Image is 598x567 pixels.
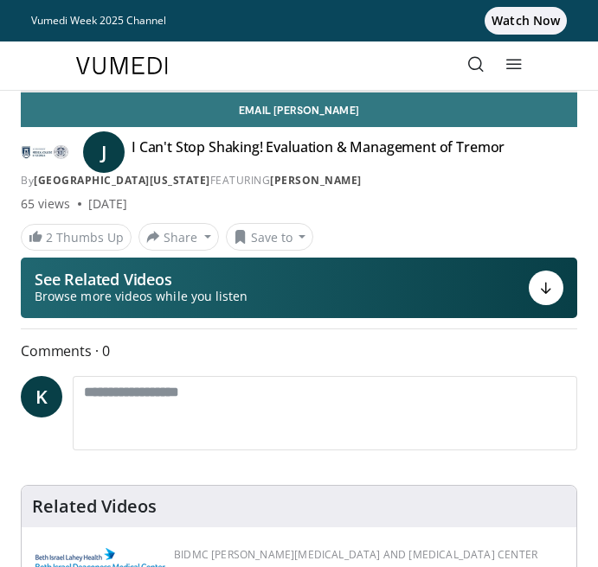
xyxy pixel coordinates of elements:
[31,7,567,35] a: Vumedi Week 2025 ChannelWatch Now
[88,195,127,213] div: [DATE]
[174,547,537,562] a: BIDMC [PERSON_NAME][MEDICAL_DATA] and [MEDICAL_DATA] Center
[21,138,69,166] img: Medical College of Georgia - Augusta University
[32,496,157,517] h4: Related Videos
[35,288,248,305] span: Browse more videos while you listen
[138,223,219,251] button: Share
[35,271,248,288] p: See Related Videos
[31,13,166,28] span: Vumedi Week 2025 Channel
[21,224,132,251] a: 2 Thumbs Up
[21,258,577,318] button: See Related Videos Browse more videos while you listen
[226,223,314,251] button: Save to
[21,173,577,188] div: By FEATURING
[485,7,567,35] span: Watch Now
[21,376,62,417] a: K
[21,340,577,362] span: Comments 0
[83,131,125,173] a: J
[21,92,577,127] a: Email [PERSON_NAME]
[270,173,362,188] a: [PERSON_NAME]
[21,195,71,213] span: 65 views
[34,173,210,188] a: [GEOGRAPHIC_DATA][US_STATE]
[76,57,168,74] img: VuMedi Logo
[46,229,53,245] span: 2
[132,138,505,166] h4: I Can't Stop Shaking! Evaluation & Management of Tremor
